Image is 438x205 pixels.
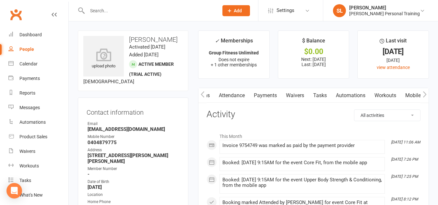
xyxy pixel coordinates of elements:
[8,28,68,42] a: Dashboard
[215,38,219,44] i: ✓
[83,79,134,85] span: [DEMOGRAPHIC_DATA]
[88,153,180,164] strong: [STREET_ADDRESS][PERSON_NAME][PERSON_NAME]
[222,160,382,165] div: Booked: [DATE] 9:15AM for the event Core Fit, from the mobile app
[370,88,401,103] a: Workouts
[88,121,180,127] div: Email
[129,52,159,58] time: Added [DATE]
[222,5,250,16] button: Add
[281,88,309,103] a: Waivers
[129,44,165,50] time: Activated [DATE]
[8,57,68,71] a: Calendar
[284,57,343,67] p: Next: [DATE] Last: [DATE]
[19,178,31,183] div: Tasks
[6,183,22,199] div: Open Intercom Messenger
[8,173,68,188] a: Tasks
[363,48,423,55] div: [DATE]
[349,5,420,11] div: [PERSON_NAME]
[88,147,180,153] div: Address
[19,120,46,125] div: Automations
[19,61,38,66] div: Calendar
[215,37,253,49] div: Memberships
[19,163,39,168] div: Workouts
[88,134,180,140] div: Mobile Number
[19,47,34,52] div: People
[309,88,331,103] a: Tasks
[88,179,180,185] div: Date of Birth
[19,90,35,96] div: Reports
[363,57,423,64] div: [DATE]
[349,11,420,17] div: [PERSON_NAME] Personal Training
[380,37,407,48] div: Last visit
[19,105,40,110] div: Messages
[209,50,259,55] strong: Group Fitness Unlimited
[88,184,180,190] strong: [DATE]
[377,65,410,70] a: view attendance
[234,8,242,13] span: Add
[8,144,68,159] a: Waivers
[8,159,68,173] a: Workouts
[391,140,420,144] i: [DATE] 11:06 AM
[8,115,68,130] a: Automations
[8,188,68,202] a: What's New
[19,149,35,154] div: Waivers
[222,143,382,148] div: Invoice 9754749 was marked as paid by the payment provider
[19,192,43,198] div: What's New
[88,171,180,177] strong: -
[88,199,180,205] div: Home Phone
[333,4,346,17] div: SL
[19,32,42,37] div: Dashboard
[222,177,382,188] div: Booked: [DATE] 9:15AM for the event Upper Body Strength & Conditioning, from the mobile app
[391,157,418,162] i: [DATE] 7:26 PM
[284,48,343,55] div: $0.00
[19,134,47,139] div: Product Sales
[207,109,420,120] h3: Activity
[88,140,180,145] strong: 0404879775
[83,36,183,43] h3: [PERSON_NAME]
[211,62,257,67] span: + 1 other memberships
[88,126,180,132] strong: [EMAIL_ADDRESS][DOMAIN_NAME]
[391,174,418,179] i: [DATE] 7:25 PM
[8,6,24,23] a: Clubworx
[302,37,325,48] div: $ Balance
[85,6,214,15] input: Search...
[8,42,68,57] a: People
[331,88,370,103] a: Automations
[129,62,174,77] span: Active member (trial active)
[277,3,294,18] span: Settings
[391,197,418,201] i: [DATE] 8:12 PM
[83,48,124,70] div: upload photo
[214,88,249,103] a: Attendance
[249,88,281,103] a: Payments
[88,192,180,198] div: Location
[8,86,68,100] a: Reports
[8,71,68,86] a: Payments
[19,76,40,81] div: Payments
[401,88,436,103] a: Mobile App
[88,166,180,172] div: Member Number
[8,100,68,115] a: Messages
[87,106,180,116] h3: Contact information
[219,57,249,62] span: Does not expire
[207,130,420,140] li: This Month
[8,130,68,144] a: Product Sales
